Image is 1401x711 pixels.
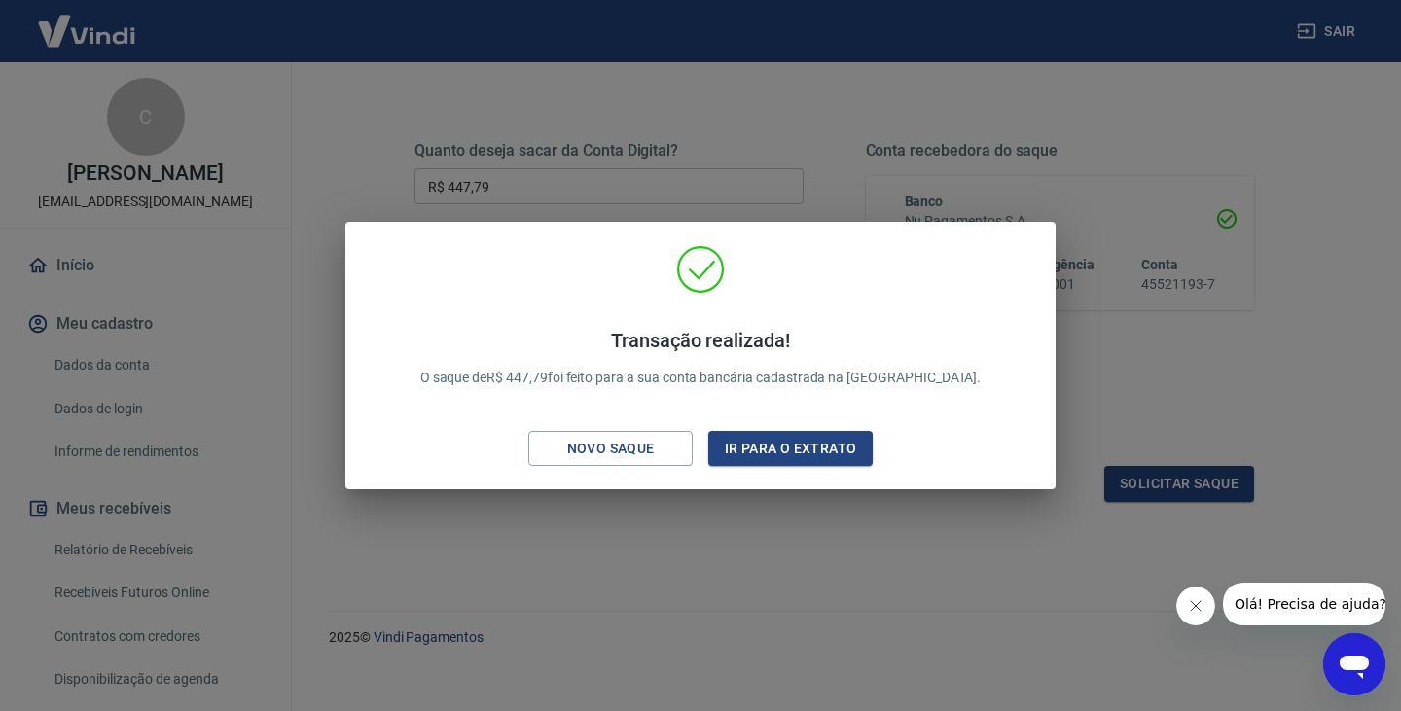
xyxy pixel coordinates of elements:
iframe: Fechar mensagem [1176,587,1215,625]
span: Olá! Precisa de ajuda? [12,14,163,29]
button: Novo saque [528,431,693,467]
h4: Transação realizada! [420,329,982,352]
p: O saque de R$ 447,79 foi feito para a sua conta bancária cadastrada na [GEOGRAPHIC_DATA]. [420,329,982,388]
iframe: Botão para abrir a janela de mensagens [1323,633,1385,695]
iframe: Mensagem da empresa [1223,583,1385,625]
button: Ir para o extrato [708,431,873,467]
div: Novo saque [544,437,678,461]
